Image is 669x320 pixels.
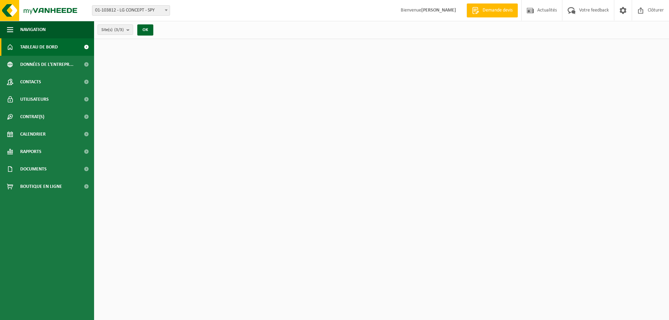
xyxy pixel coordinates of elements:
[421,8,456,13] strong: [PERSON_NAME]
[20,73,41,91] span: Contacts
[92,6,170,15] span: 01-103812 - LG CONCEPT - SPY
[20,125,46,143] span: Calendrier
[92,5,170,16] span: 01-103812 - LG CONCEPT - SPY
[3,305,116,320] iframe: chat widget
[114,28,124,32] count: (3/3)
[101,25,124,35] span: Site(s)
[20,56,74,73] span: Données de l'entrepr...
[467,3,518,17] a: Demande devis
[20,91,49,108] span: Utilisateurs
[98,24,133,35] button: Site(s)(3/3)
[20,160,47,178] span: Documents
[20,143,41,160] span: Rapports
[20,108,44,125] span: Contrat(s)
[20,21,46,38] span: Navigation
[20,178,62,195] span: Boutique en ligne
[481,7,514,14] span: Demande devis
[20,38,58,56] span: Tableau de bord
[137,24,153,36] button: OK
